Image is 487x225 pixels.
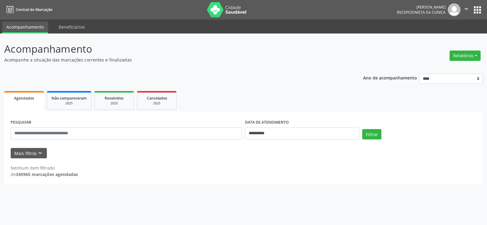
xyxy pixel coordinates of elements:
[14,96,34,101] span: Agendados
[2,22,48,33] a: Acompanhamento
[472,5,483,15] button: apps
[463,5,470,12] i: 
[450,51,481,61] button: Relatórios
[397,10,446,15] span: Recepcionista da clínica
[16,171,78,177] strong: 345965 marcações agendadas
[147,96,167,101] span: Cancelados
[51,96,87,101] span: Não compareceram
[245,118,289,127] label: DATA DE ATENDIMENTO
[4,57,339,63] p: Acompanhe a situação das marcações correntes e finalizadas
[397,5,446,10] div: [PERSON_NAME]
[99,101,129,106] div: 2025
[54,22,89,32] a: Beneficiários
[448,3,461,16] img: img
[11,118,31,127] label: PESQUISAR
[363,74,417,81] p: Ano de acompanhamento
[142,101,172,106] div: 2025
[37,150,44,156] i: keyboard_arrow_down
[362,129,381,139] button: Filtrar
[51,101,87,106] div: 2025
[105,96,124,101] span: Resolvidos
[11,148,47,159] button: Mais filtroskeyboard_arrow_down
[16,7,52,12] span: Central de Marcação
[11,171,78,178] div: de
[4,41,339,57] p: Acompanhamento
[461,3,472,16] button: 
[4,5,52,15] a: Central de Marcação
[11,165,78,171] div: Nenhum item filtrado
